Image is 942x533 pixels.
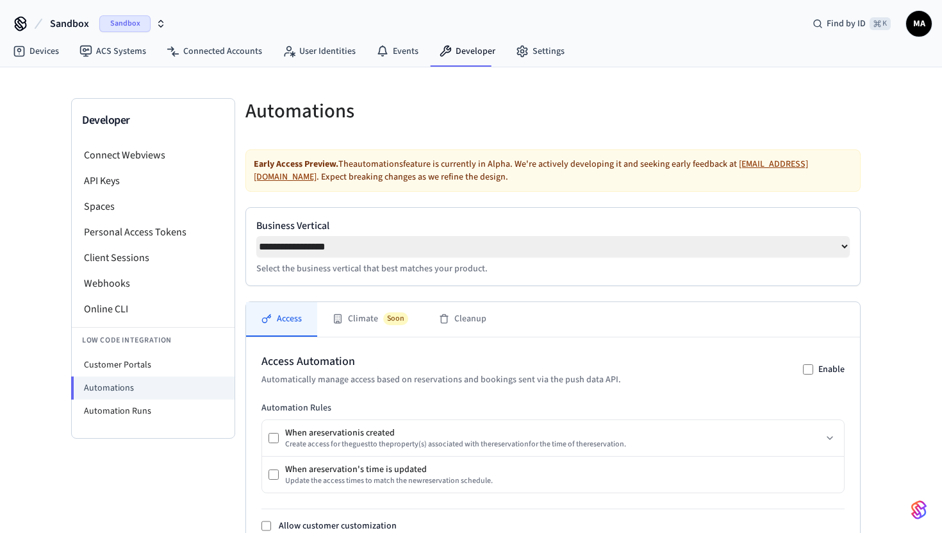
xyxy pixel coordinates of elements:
[429,40,506,63] a: Developer
[827,17,866,30] span: Find by ID
[261,353,621,371] h2: Access Automation
[245,98,545,124] h5: Automations
[285,439,626,450] div: Create access for the guest to the property (s) associated with the reservation for the time of t...
[317,302,424,337] button: ClimateSoon
[256,218,850,233] label: Business Vertical
[506,40,575,63] a: Settings
[285,476,493,486] div: Update the access times to match the new reservation schedule.
[72,296,235,322] li: Online CLI
[50,16,89,31] span: Sandbox
[261,373,621,386] p: Automatically manage access based on reservations and bookings sent via the push data API.
[256,262,850,275] p: Select the business vertical that best matches your product.
[870,17,891,30] span: ⌘ K
[818,363,845,376] label: Enable
[279,520,397,532] label: Allow customer customization
[424,302,502,337] button: Cleanup
[907,12,930,35] span: MA
[366,40,429,63] a: Events
[72,327,235,353] li: Low Code Integration
[72,194,235,219] li: Spaces
[254,158,338,171] strong: Early Access Preview.
[71,376,235,400] li: Automations
[254,158,808,183] a: [EMAIL_ADDRESS][DOMAIN_NAME]
[261,402,845,414] h3: Automation Rules
[72,245,235,271] li: Client Sessions
[285,427,626,439] div: When a reservation is created
[383,312,408,325] span: Soon
[99,15,151,32] span: Sandbox
[285,463,493,476] div: When a reservation 's time is updated
[69,40,156,63] a: ACS Systems
[906,11,932,37] button: MA
[72,400,235,423] li: Automation Runs
[156,40,272,63] a: Connected Accounts
[245,149,861,192] div: The automations feature is currently in Alpha. We're actively developing it and seeking early fee...
[802,12,901,35] div: Find by ID⌘ K
[72,168,235,194] li: API Keys
[246,302,317,337] button: Access
[272,40,366,63] a: User Identities
[82,112,224,130] h3: Developer
[72,142,235,168] li: Connect Webviews
[72,353,235,376] li: Customer Portals
[72,219,235,245] li: Personal Access Tokens
[3,40,69,63] a: Devices
[911,500,927,520] img: SeamLogoGradient.69752ec5.svg
[72,271,235,296] li: Webhooks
